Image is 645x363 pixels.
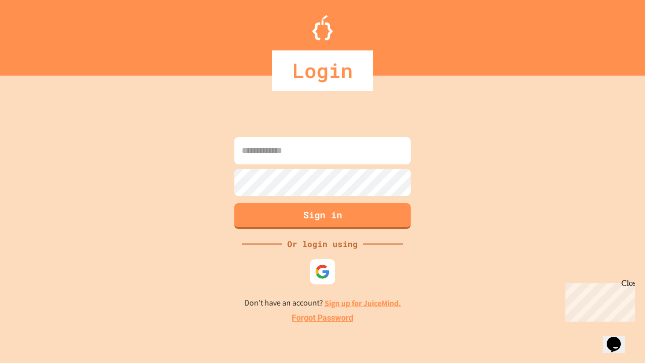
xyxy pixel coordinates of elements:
p: Don't have an account? [244,297,401,310]
iframe: chat widget [603,323,635,353]
button: Sign in [234,203,411,229]
a: Sign up for JuiceMind. [325,298,401,309]
img: google-icon.svg [315,264,330,279]
img: Logo.svg [312,15,333,40]
div: Login [272,50,373,91]
a: Forgot Password [292,312,353,324]
div: Chat with us now!Close [4,4,70,64]
div: Or login using [282,238,363,250]
iframe: chat widget [561,279,635,322]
